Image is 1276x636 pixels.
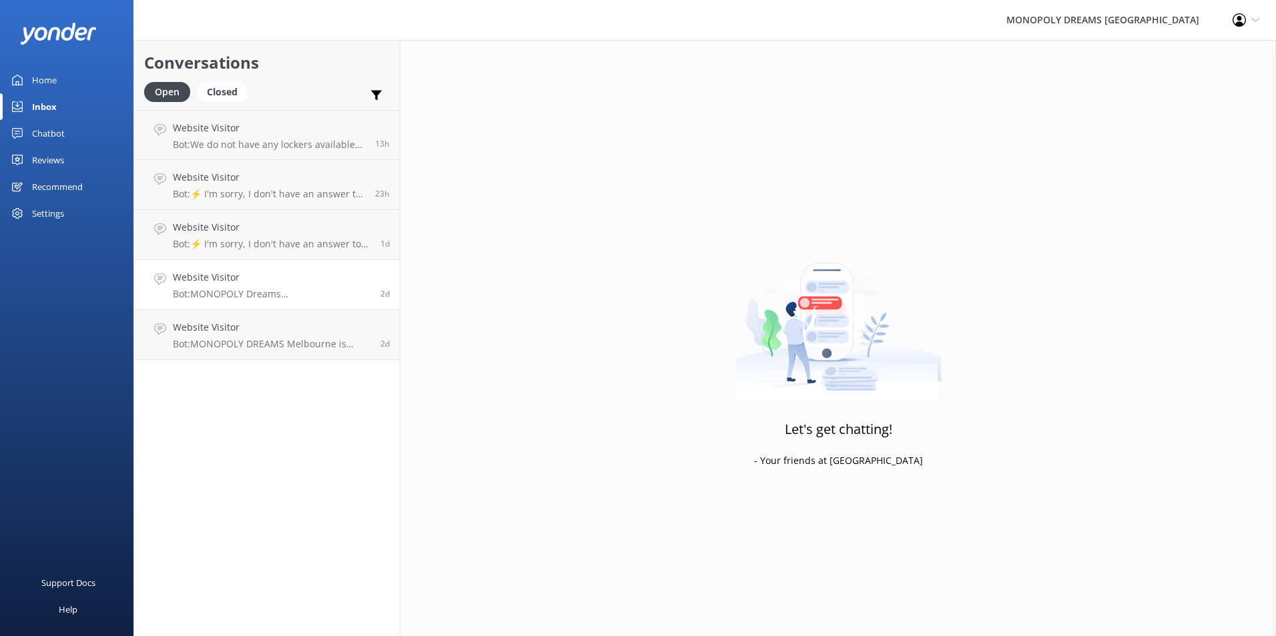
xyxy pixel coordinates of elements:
img: artwork of a man stealing a conversation from at giant smartphone [735,235,942,401]
img: yonder-white-logo.png [20,23,97,45]
h3: Let's get chatting! [785,419,892,440]
div: Home [32,67,57,93]
h4: Website Visitor [173,121,365,135]
a: Website VisitorBot:⚡ I'm sorry, I don't have an answer to your question. Could you please try rep... [134,210,400,260]
h4: Website Visitor [173,270,370,285]
span: Oct 08 2025 11:25am (UTC +11:00) Australia/Sydney [380,238,390,249]
h4: Website Visitor [173,170,365,185]
div: Help [59,596,77,623]
a: Website VisitorBot:MONOPOLY Dreams [GEOGRAPHIC_DATA] welcomes school excursions for primary, seco... [134,260,400,310]
div: Chatbot [32,120,65,147]
span: Oct 09 2025 02:01am (UTC +11:00) Australia/Sydney [375,138,390,149]
h4: Website Visitor [173,320,370,335]
div: Settings [32,200,64,227]
div: Closed [197,82,248,102]
p: Bot: MONOPOLY Dreams [GEOGRAPHIC_DATA] welcomes school excursions for primary, secondary, and ter... [173,288,370,300]
a: Closed [197,84,254,99]
div: Open [144,82,190,102]
div: Inbox [32,93,57,120]
div: Support Docs [41,569,95,596]
h2: Conversations [144,50,390,75]
p: - Your friends at [GEOGRAPHIC_DATA] [754,453,923,468]
p: Bot: We do not have any lockers available and cannot store any bags, luggage, or other items. [173,139,365,151]
a: Open [144,84,197,99]
span: Oct 08 2025 03:32pm (UTC +11:00) Australia/Sydney [375,188,390,199]
a: Website VisitorBot:We do not have any lockers available and cannot store any bags, luggage, or ot... [134,110,400,160]
p: Bot: ⚡ I'm sorry, I don't have an answer to your question. Could you please try rephrasing your q... [173,238,370,250]
p: Bot: ⚡ I'm sorry, I don't have an answer to your question. Could you please try rephrasing your q... [173,188,365,200]
div: Recommend [32,173,83,200]
span: Oct 07 2025 12:22pm (UTC +11:00) Australia/Sydney [380,288,390,299]
div: Reviews [32,147,64,173]
a: Website VisitorBot:MONOPOLY DREAMS Melbourne is located on the Lower Ground Floor of [GEOGRAPHIC_... [134,310,400,360]
h4: Website Visitor [173,220,370,235]
a: Website VisitorBot:⚡ I'm sorry, I don't have an answer to your question. Could you please try rep... [134,160,400,210]
p: Bot: MONOPOLY DREAMS Melbourne is located on the Lower Ground Floor of [GEOGRAPHIC_DATA]. To acce... [173,338,370,350]
span: Oct 07 2025 07:25am (UTC +11:00) Australia/Sydney [380,338,390,349]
